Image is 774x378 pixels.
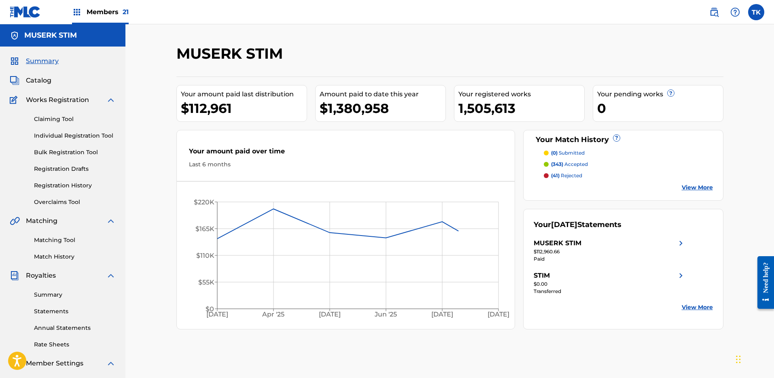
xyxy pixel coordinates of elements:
[544,149,713,157] a: (0) submitted
[10,95,20,105] img: Works Registration
[106,95,116,105] img: expand
[676,271,686,280] img: right chevron icon
[123,8,129,16] span: 21
[682,183,713,192] a: View More
[374,311,397,319] tspan: Jun '25
[34,115,116,123] a: Claiming Tool
[72,7,82,17] img: Top Rightsholders
[458,89,584,99] div: Your registered works
[10,76,51,85] a: CatalogCatalog
[544,172,713,179] a: (41) rejected
[176,45,287,63] h2: MUSERK STIM
[34,132,116,140] a: Individual Registration Tool
[709,7,719,17] img: search
[106,359,116,368] img: expand
[534,238,581,248] div: MUSERK STIM
[34,291,116,299] a: Summary
[736,347,741,372] div: Drag
[534,271,686,295] a: STIMright chevron icon$0.00Transferred
[534,271,550,280] div: STIM
[26,271,56,280] span: Royalties
[34,253,116,261] a: Match History
[597,89,723,99] div: Your pending works
[320,89,445,99] div: Amount paid to date this year
[668,90,674,96] span: ?
[26,216,57,226] span: Matching
[534,255,686,263] div: Paid
[534,134,713,145] div: Your Match History
[195,225,214,233] tspan: $165K
[26,56,59,66] span: Summary
[206,311,228,319] tspan: [DATE]
[189,147,503,160] div: Your amount paid over time
[198,278,214,286] tspan: $55K
[534,248,686,255] div: $112,960.66
[730,7,740,17] img: help
[682,303,713,312] a: View More
[748,4,764,20] div: User Menu
[34,165,116,173] a: Registration Drafts
[706,4,722,20] a: Public Search
[551,150,558,156] span: (0)
[534,238,686,263] a: MUSERK STIMright chevron icon$112,960.66Paid
[10,216,20,226] img: Matching
[458,99,584,117] div: 1,505,613
[10,6,41,18] img: MLC Logo
[26,359,83,368] span: Member Settings
[551,172,582,179] p: rejected
[34,340,116,349] a: Rate Sheets
[106,271,116,280] img: expand
[34,236,116,244] a: Matching Tool
[34,181,116,190] a: Registration History
[26,95,89,105] span: Works Registration
[751,250,774,315] iframe: Resource Center
[734,339,774,378] iframe: Chat Widget
[26,76,51,85] span: Catalog
[34,307,116,316] a: Statements
[189,160,503,169] div: Last 6 months
[106,216,116,226] img: expand
[34,148,116,157] a: Bulk Registration Tool
[534,280,686,288] div: $0.00
[34,324,116,332] a: Annual Statements
[34,198,116,206] a: Overclaims Tool
[551,149,585,157] p: submitted
[319,311,341,319] tspan: [DATE]
[10,56,59,66] a: SummarySummary
[551,161,588,168] p: accepted
[551,220,577,229] span: [DATE]
[534,288,686,295] div: Transferred
[181,99,307,117] div: $112,961
[551,172,560,178] span: (41)
[534,219,621,230] div: Your Statements
[10,56,19,66] img: Summary
[181,89,307,99] div: Your amount paid last distribution
[10,271,19,280] img: Royalties
[613,135,620,141] span: ?
[24,31,77,40] h5: MUSERK STIM
[320,99,445,117] div: $1,380,958
[676,238,686,248] img: right chevron icon
[488,311,509,319] tspan: [DATE]
[196,252,214,259] tspan: $110K
[727,4,743,20] div: Help
[87,7,129,17] span: Members
[205,305,214,313] tspan: $0
[10,76,19,85] img: Catalog
[551,161,563,167] span: (343)
[597,99,723,117] div: 0
[544,161,713,168] a: (343) accepted
[10,31,19,40] img: Accounts
[431,311,453,319] tspan: [DATE]
[262,311,284,319] tspan: Apr '25
[193,198,214,206] tspan: $220K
